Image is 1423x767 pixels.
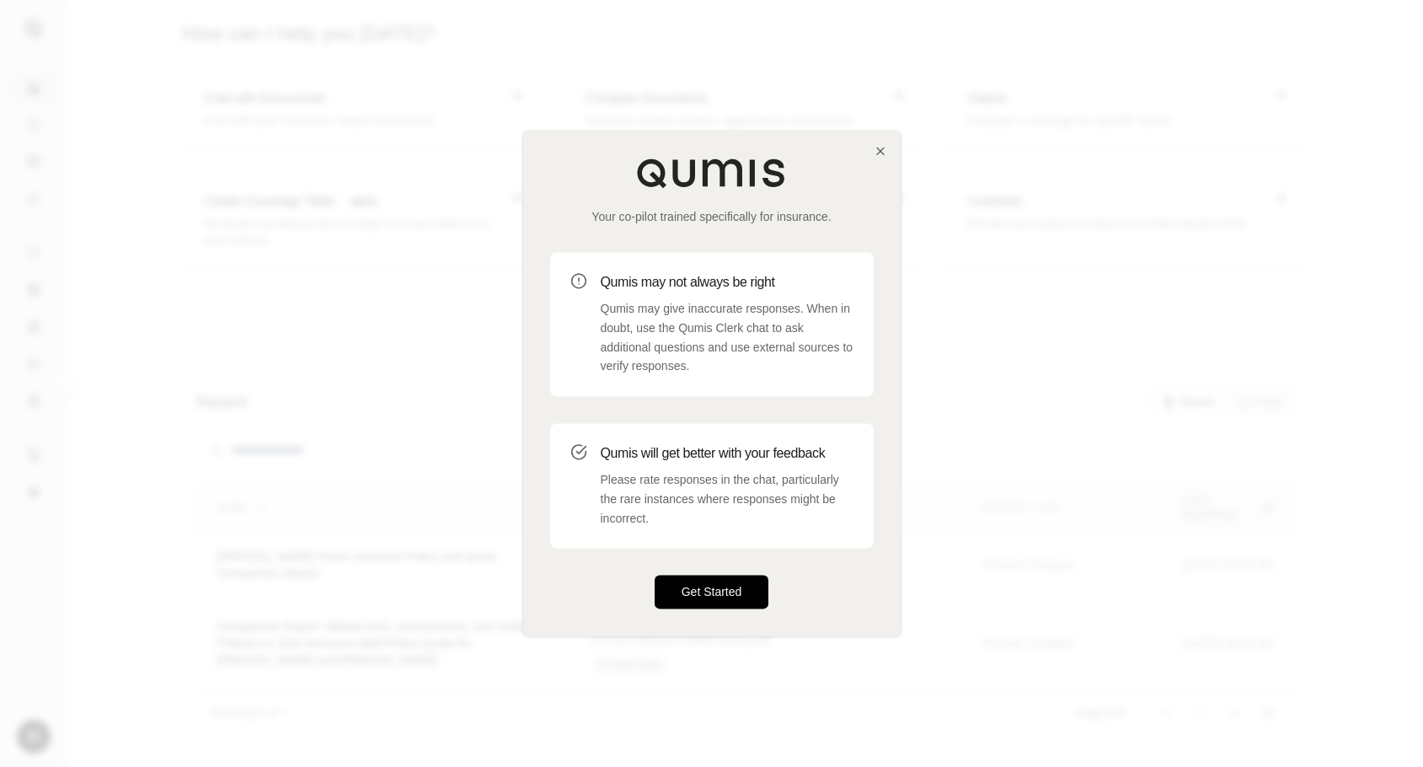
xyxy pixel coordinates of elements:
h3: Qumis will get better with your feedback [601,443,853,464]
img: Qumis Logo [636,158,788,188]
p: Please rate responses in the chat, particularly the rare instances where responses might be incor... [601,470,853,528]
p: Qumis may give inaccurate responses. When in doubt, use the Qumis Clerk chat to ask additional qu... [601,299,853,376]
p: Your co-pilot trained specifically for insurance. [550,208,874,225]
button: Get Started [655,576,769,609]
h3: Qumis may not always be right [601,272,853,292]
